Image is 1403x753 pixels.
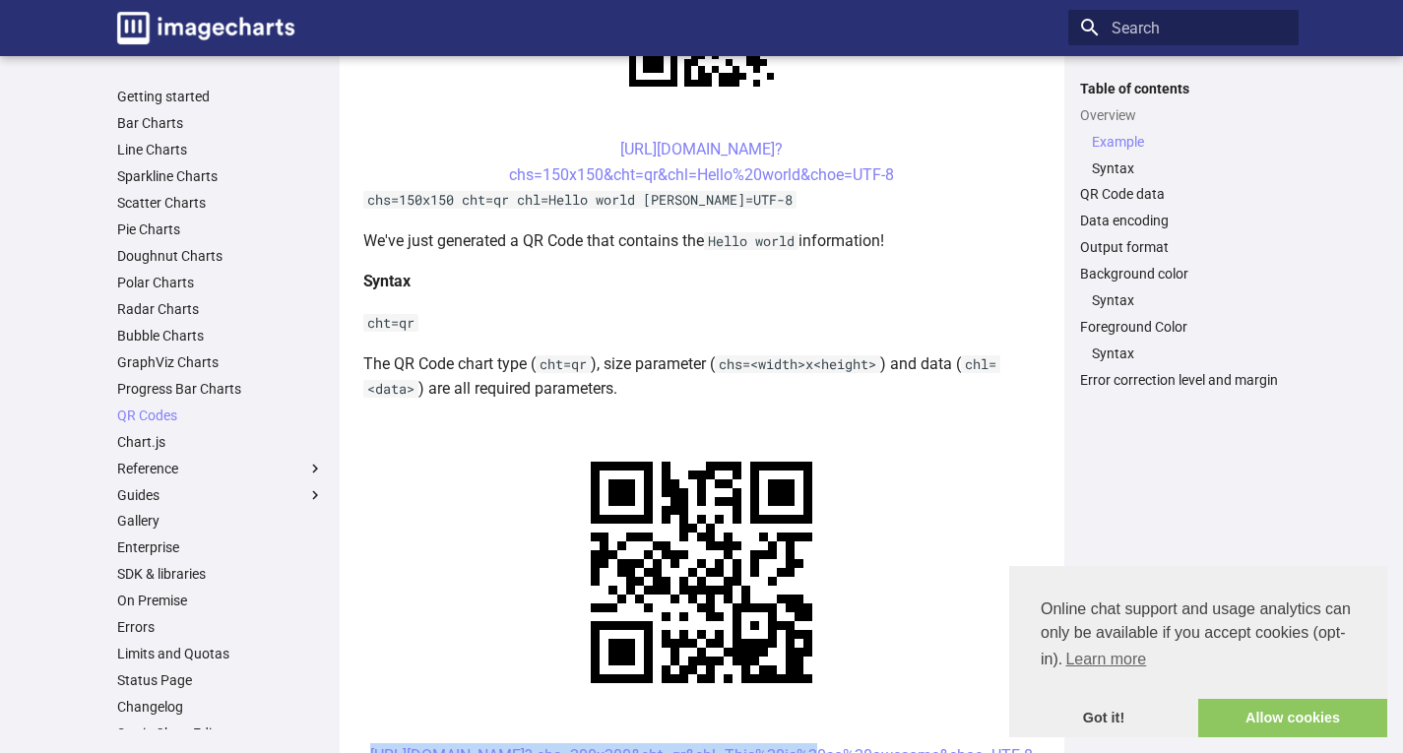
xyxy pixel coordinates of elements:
[117,671,324,689] a: Status Page
[1080,185,1287,203] a: QR Code data
[1080,318,1287,336] a: Foreground Color
[1068,80,1299,97] label: Table of contents
[1092,345,1287,362] a: Syntax
[363,228,1041,254] p: We've just generated a QR Code that contains the information!
[1009,566,1387,737] div: cookieconsent
[117,167,324,185] a: Sparkline Charts
[363,269,1041,294] h4: Syntax
[509,140,894,184] a: [URL][DOMAIN_NAME]?chs=150x150&cht=qr&chl=Hello%20world&choe=UTF-8
[117,88,324,105] a: Getting started
[117,565,324,583] a: SDK & libraries
[546,417,857,727] img: chart
[117,698,324,716] a: Changelog
[1092,159,1287,177] a: Syntax
[117,194,324,212] a: Scatter Charts
[1009,699,1198,738] a: dismiss cookie message
[117,114,324,132] a: Bar Charts
[363,191,797,209] code: chs=150x150 cht=qr chl=Hello world [PERSON_NAME]=UTF-8
[117,724,324,742] a: Static Chart Editor
[1080,106,1287,124] a: Overview
[1080,133,1287,177] nav: Overview
[117,300,324,318] a: Radar Charts
[117,645,324,662] a: Limits and Quotas
[1041,597,1356,674] span: Online chat support and usage analytics can only be available if you accept cookies (opt-in).
[1068,10,1299,45] input: Search
[117,512,324,530] a: Gallery
[1080,238,1287,256] a: Output format
[1080,265,1287,282] a: Background color
[117,407,324,424] a: QR Codes
[117,327,324,345] a: Bubble Charts
[117,220,324,238] a: Pie Charts
[117,538,324,556] a: Enterprise
[1080,345,1287,362] nav: Foreground Color
[117,12,294,44] img: logo
[117,141,324,158] a: Line Charts
[1080,371,1287,389] a: Error correction level and margin
[117,353,324,371] a: GraphViz Charts
[117,618,324,636] a: Errors
[117,380,324,398] a: Progress Bar Charts
[117,274,324,291] a: Polar Charts
[117,433,324,451] a: Chart.js
[1092,291,1287,309] a: Syntax
[1198,699,1387,738] a: allow cookies
[117,247,324,265] a: Doughnut Charts
[1068,80,1299,390] nav: Table of contents
[1080,212,1287,229] a: Data encoding
[1092,133,1287,151] a: Example
[363,351,1041,402] p: The QR Code chart type ( ), size parameter ( ) and data ( ) are all required parameters.
[117,592,324,609] a: On Premise
[363,314,418,332] code: cht=qr
[109,4,302,52] a: Image-Charts documentation
[704,232,798,250] code: Hello world
[536,355,591,373] code: cht=qr
[1080,291,1287,309] nav: Background color
[1062,645,1149,674] a: learn more about cookies
[117,486,324,504] label: Guides
[715,355,880,373] code: chs=<width>x<height>
[117,460,324,477] label: Reference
